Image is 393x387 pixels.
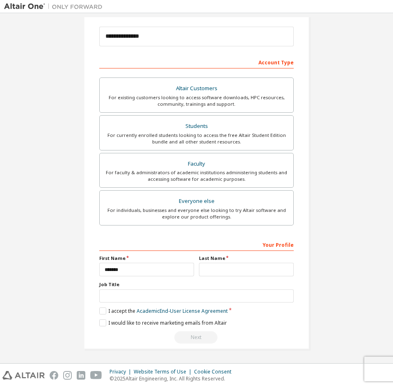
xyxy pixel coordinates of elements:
[99,319,227,326] label: I would like to receive marketing emails from Altair
[99,55,294,68] div: Account Type
[105,132,288,145] div: For currently enrolled students looking to access the free Altair Student Edition bundle and all ...
[105,169,288,182] div: For faculty & administrators of academic institutions administering students and accessing softwa...
[50,371,58,380] img: facebook.svg
[105,158,288,170] div: Faculty
[105,121,288,132] div: Students
[63,371,72,380] img: instagram.svg
[4,2,107,11] img: Altair One
[105,196,288,207] div: Everyone else
[110,369,134,375] div: Privacy
[99,331,294,344] div: Read and acccept EULA to continue
[110,375,236,382] p: © 2025 Altair Engineering, Inc. All Rights Reserved.
[99,255,194,262] label: First Name
[77,371,85,380] img: linkedin.svg
[105,207,288,220] div: For individuals, businesses and everyone else looking to try Altair software and explore our prod...
[134,369,194,375] div: Website Terms of Use
[99,281,294,288] label: Job Title
[2,371,45,380] img: altair_logo.svg
[137,307,228,314] a: Academic End-User License Agreement
[90,371,102,380] img: youtube.svg
[105,94,288,107] div: For existing customers looking to access software downloads, HPC resources, community, trainings ...
[199,255,294,262] label: Last Name
[194,369,236,375] div: Cookie Consent
[105,83,288,94] div: Altair Customers
[99,238,294,251] div: Your Profile
[99,307,228,314] label: I accept the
